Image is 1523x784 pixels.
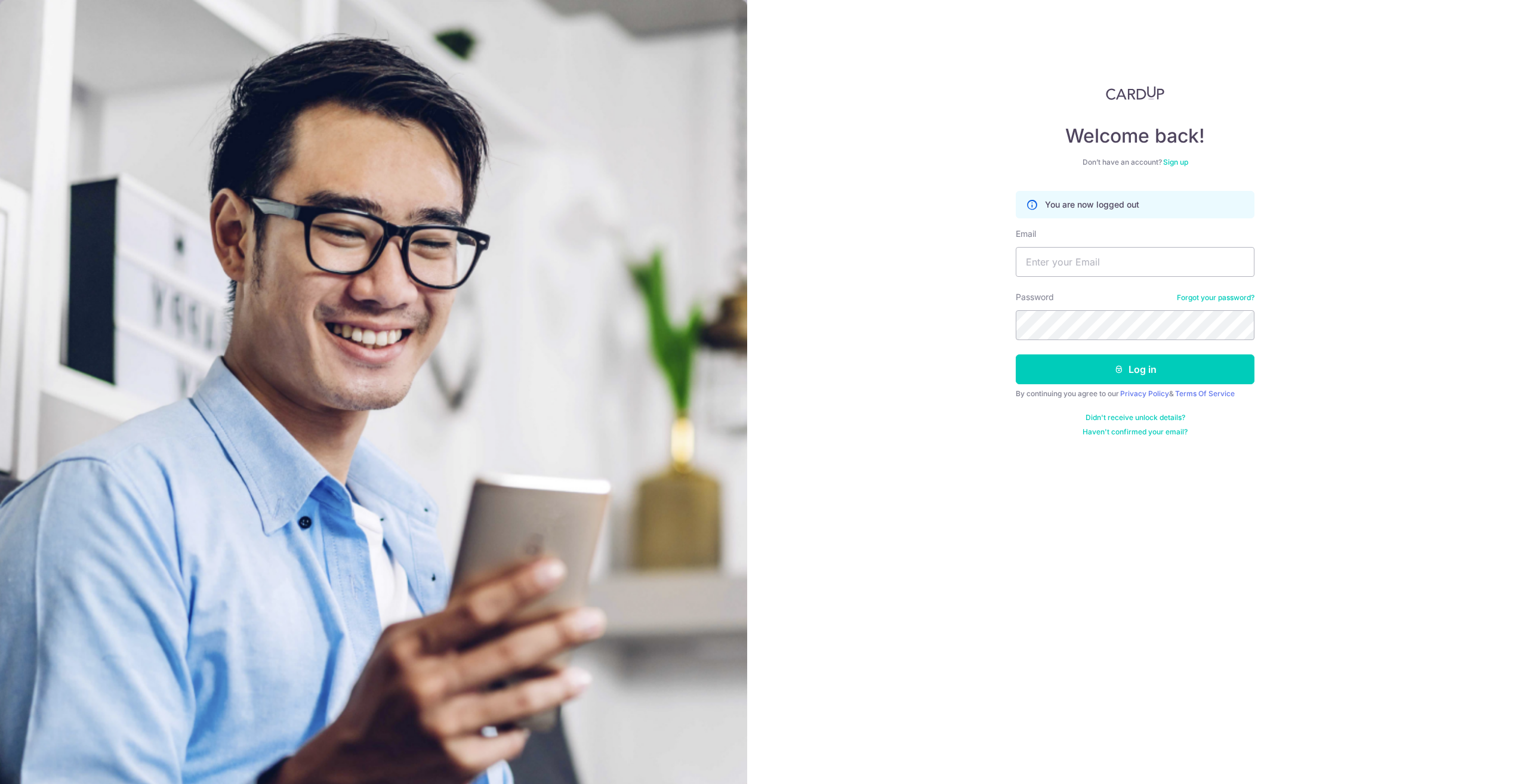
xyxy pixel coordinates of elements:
label: Email [1016,228,1036,240]
div: Don’t have an account? [1016,158,1254,167]
div: By continuing you agree to our & [1016,389,1254,399]
a: Privacy Policy [1120,389,1169,398]
a: Terms Of Service [1175,389,1235,398]
img: CardUp Logo [1106,86,1164,100]
p: You are now logged out [1045,199,1139,211]
input: Enter your Email [1016,247,1254,277]
a: Didn't receive unlock details? [1086,413,1185,422]
a: Sign up [1163,158,1188,166]
button: Log in [1016,354,1254,384]
h4: Welcome back! [1016,124,1254,148]
a: Haven't confirmed your email? [1083,427,1188,437]
label: Password [1016,291,1054,303]
a: Forgot your password? [1177,293,1254,303]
